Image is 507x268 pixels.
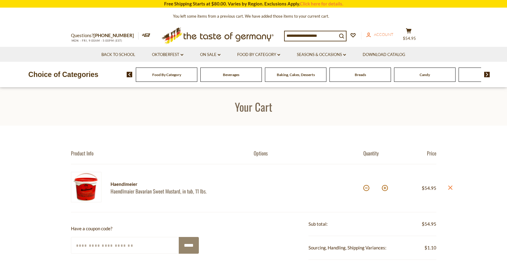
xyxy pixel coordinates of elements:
[152,72,181,77] a: Food By Category
[403,36,416,41] span: $54.95
[19,100,488,113] h1: Your Cart
[424,244,436,252] span: $1.10
[308,245,386,250] span: Sourcing, Handling, Shipping Variances:
[71,32,139,40] p: Questions?
[127,72,132,77] img: previous arrow
[111,180,243,188] div: Haendlmeier
[71,172,101,202] img: Haendlmaier Bavarian Sweet Mustard, in tub, 11 lbs.
[366,31,393,38] a: Account
[254,150,363,156] div: Options
[400,150,436,156] div: Price
[297,51,346,58] a: Seasons & Occasions
[71,225,199,232] p: Have a coupon code?
[93,33,134,38] a: [PHONE_NUMBER]
[101,51,135,58] a: Back to School
[223,72,239,77] a: Beverages
[300,1,343,6] a: Click here for details.
[420,72,430,77] a: Candy
[71,39,123,42] span: MON - FRI, 9:00AM - 5:00PM (EST)
[237,51,280,58] a: Food By Category
[363,51,405,58] a: Download Catalog
[111,188,243,194] a: Haendlmaier Bavarian Sweet Mustard, in tub, 11 lbs.
[277,72,315,77] a: Baking, Cakes, Desserts
[200,51,220,58] a: On Sale
[363,150,400,156] div: Quantity
[374,32,393,37] span: Account
[422,220,436,228] span: $54.95
[152,51,183,58] a: Oktoberfest
[71,150,254,156] div: Product Info
[422,185,436,191] span: $54.95
[484,72,490,77] img: next arrow
[308,221,328,227] span: Sub total:
[355,72,366,77] a: Breads
[400,28,418,43] button: $54.95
